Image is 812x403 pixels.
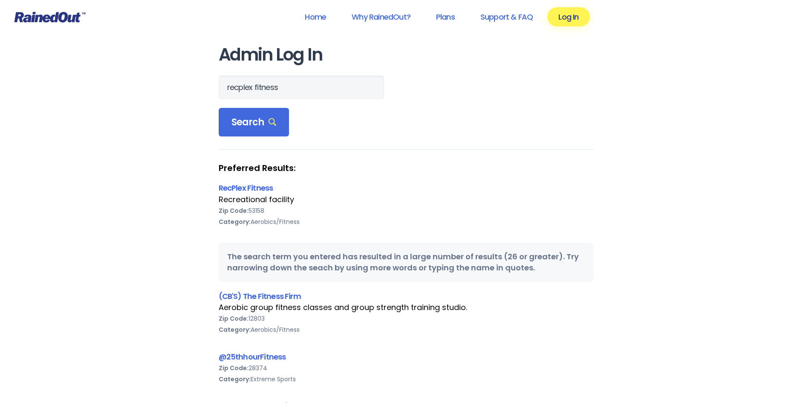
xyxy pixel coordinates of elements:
div: 12803 [219,313,594,324]
b: Category: [219,217,251,226]
span: Search [231,116,277,128]
div: Aerobics/Fitness [219,324,594,335]
a: Log In [547,7,589,26]
div: 28374 [219,362,594,374]
div: Recreational facility [219,194,594,205]
a: Plans [425,7,466,26]
a: (CB'S) The Fitness Firm [219,291,301,302]
a: Support & FAQ [469,7,544,26]
input: Search Orgs… [219,75,384,99]
h1: Admin Log In [219,45,594,64]
strong: Preferred Results: [219,162,594,174]
a: Home [294,7,337,26]
div: The search term you entered has resulted in a large number of results (26 or greater). Try narrow... [219,243,594,282]
b: Category: [219,375,251,383]
a: @25thhourFitness [219,351,286,362]
div: Aerobics/Fitness [219,216,594,227]
div: (CB'S) The Fitness Firm [219,290,594,302]
div: 53158 [219,205,594,216]
b: Zip Code: [219,364,249,372]
a: RecPlex Fitness [219,183,273,193]
b: Zip Code: [219,314,249,323]
div: Extreme Sports [219,374,594,385]
b: Zip Code: [219,206,249,215]
div: Aerobic group fitness classes and group strength training studio. [219,302,594,313]
a: Why RainedOut? [341,7,422,26]
div: RecPlex Fitness [219,182,594,194]
b: Category: [219,325,251,334]
div: @25thhourFitness [219,351,594,362]
div: Search [219,108,289,137]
